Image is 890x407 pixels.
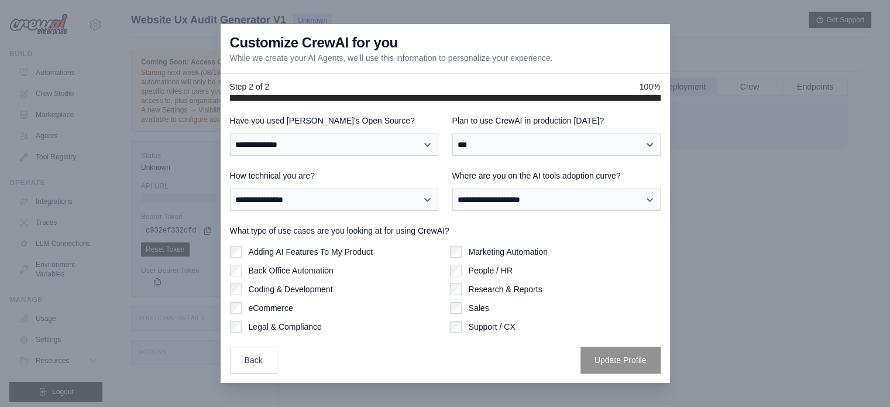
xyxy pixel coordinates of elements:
[230,81,270,93] span: Step 2 of 2
[469,321,516,333] label: Support / CX
[249,302,293,314] label: eCommerce
[640,81,661,93] span: 100%
[469,246,548,258] label: Marketing Automation
[580,347,661,374] button: Update Profile
[249,321,322,333] label: Legal & Compliance
[230,347,277,374] button: Back
[452,115,661,126] label: Plan to use CrewAI in production [DATE]?
[469,283,542,295] label: Research & Reports
[230,225,661,237] label: What type of use cases are you looking at for using CrewAI?
[469,302,489,314] label: Sales
[249,283,333,295] label: Coding & Development
[831,351,890,407] iframe: Chat Widget
[230,115,438,126] label: Have you used [PERSON_NAME]'s Open Source?
[469,265,513,276] label: People / HR
[230,170,438,182] label: How technical you are?
[230,33,398,52] h3: Customize CrewAI for you
[249,265,334,276] label: Back Office Automation
[452,170,661,182] label: Where are you on the AI tools adoption curve?
[230,52,553,64] p: While we create your AI Agents, we'll use this information to personalize your experience.
[249,246,373,258] label: Adding AI Features To My Product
